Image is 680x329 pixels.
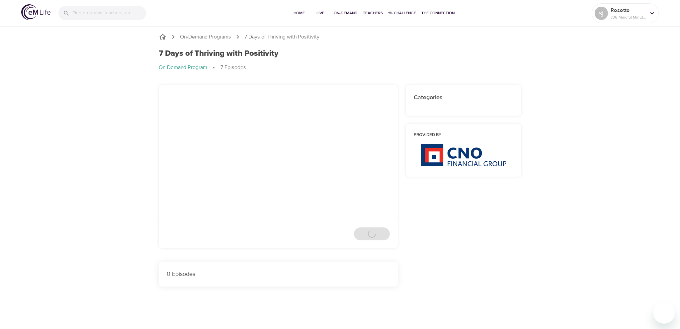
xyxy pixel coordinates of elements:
img: logo [21,4,50,20]
h1: 7 Days of Thriving with Positivity [159,49,279,58]
img: CNO%20logo.png [421,144,506,166]
span: Live [312,10,328,17]
h6: Categories [414,93,513,103]
span: The Connection [421,10,455,17]
span: On-Demand [334,10,358,17]
nav: breadcrumb [159,33,521,41]
p: 736 Mindful Minutes [611,14,646,20]
span: 1% Challenge [388,10,416,17]
input: Find programs, teachers, etc... [72,6,146,20]
span: Teachers [363,10,383,17]
div: sj [595,7,608,20]
h6: Provided by [414,132,513,139]
iframe: Button to launch messaging window [653,302,675,324]
p: Rosette [611,6,646,14]
span: Home [291,10,307,17]
p: 7 Days of Thriving with Positivity [244,33,319,41]
nav: breadcrumb [159,64,521,72]
p: On-Demand Program [159,64,207,71]
p: 7 Episodes [220,64,246,71]
a: On-Demand Programs [180,33,231,41]
p: 0 Episodes [167,270,390,279]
